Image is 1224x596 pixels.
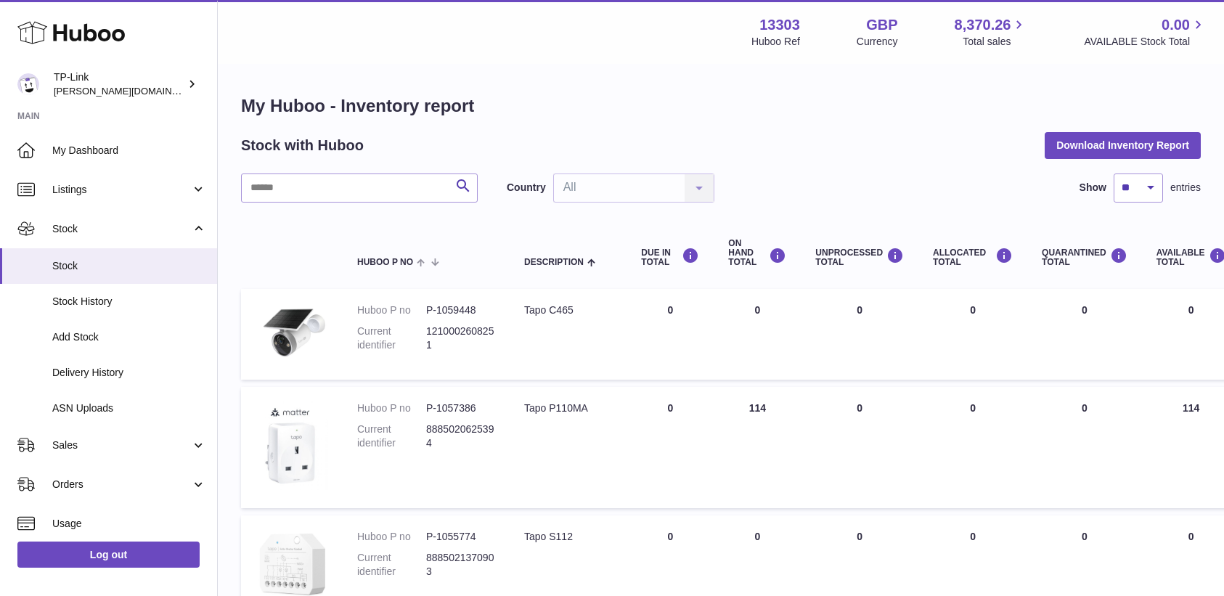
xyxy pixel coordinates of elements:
dd: P-1055774 [426,530,495,544]
h2: Stock with Huboo [241,136,364,155]
dd: 1210002608251 [426,324,495,352]
dt: Huboo P no [357,303,426,317]
span: AVAILABLE Stock Total [1084,35,1207,49]
span: Listings [52,183,191,197]
div: TP-Link [54,70,184,98]
span: Description [524,258,584,267]
span: ASN Uploads [52,401,206,415]
span: Delivery History [52,366,206,380]
dt: Current identifier [357,551,426,579]
h1: My Huboo - Inventory report [241,94,1201,118]
span: Sales [52,438,191,452]
span: [PERSON_NAME][DOMAIN_NAME][EMAIL_ADDRESS][DOMAIN_NAME] [54,85,367,97]
img: susie.li@tp-link.com [17,73,39,95]
div: ON HAND Total [728,239,786,268]
span: 0.00 [1162,15,1190,35]
button: Download Inventory Report [1045,132,1201,158]
img: product image [256,401,328,490]
td: 0 [918,289,1027,380]
td: 0 [801,387,918,508]
dd: P-1059448 [426,303,495,317]
td: 0 [918,387,1027,508]
strong: GBP [866,15,897,35]
div: Currency [857,35,898,49]
span: 0 [1082,304,1088,316]
td: 0 [627,387,714,508]
dt: Current identifier [357,422,426,450]
div: UNPROCESSED Total [815,248,904,267]
span: 0 [1082,531,1088,542]
div: QUARANTINED Total [1042,248,1127,267]
span: Add Stock [52,330,206,344]
div: Huboo Ref [751,35,800,49]
div: DUE IN TOTAL [641,248,699,267]
a: Log out [17,542,200,568]
dt: Current identifier [357,324,426,352]
span: entries [1170,181,1201,195]
a: 8,370.26 Total sales [955,15,1028,49]
a: 0.00 AVAILABLE Stock Total [1084,15,1207,49]
td: 0 [627,289,714,380]
span: 8,370.26 [955,15,1011,35]
label: Show [1080,181,1106,195]
div: Tapo C465 [524,303,612,317]
img: product image [256,303,328,362]
span: Stock [52,222,191,236]
td: 0 [714,289,801,380]
span: Orders [52,478,191,491]
dt: Huboo P no [357,401,426,415]
div: ALLOCATED Total [933,248,1013,267]
dd: 8885021370903 [426,551,495,579]
span: Stock History [52,295,206,309]
dt: Huboo P no [357,530,426,544]
span: Total sales [963,35,1027,49]
span: Stock [52,259,206,273]
dd: 8885020625394 [426,422,495,450]
label: Country [507,181,546,195]
td: 114 [714,387,801,508]
span: 0 [1082,402,1088,414]
span: Usage [52,517,206,531]
div: Tapo P110MA [524,401,612,415]
td: 0 [801,289,918,380]
strong: 13303 [759,15,800,35]
span: Huboo P no [357,258,413,267]
dd: P-1057386 [426,401,495,415]
span: My Dashboard [52,144,206,158]
div: Tapo S112 [524,530,612,544]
